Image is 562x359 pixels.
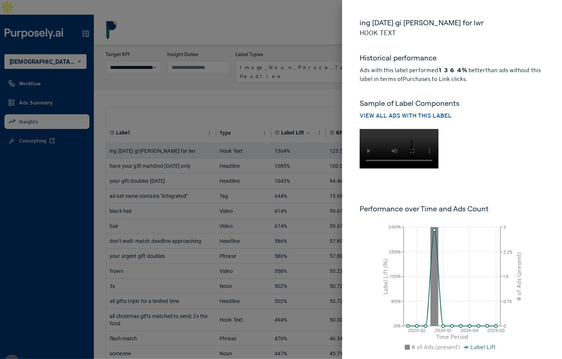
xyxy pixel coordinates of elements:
tspan: 85% [391,299,401,304]
tspan: 1.5 [503,274,508,279]
tspan: 2024-Q4 [461,328,479,333]
tspan: 0% [394,323,401,329]
tspan: 0.75 [503,299,512,304]
tspan: 170% [390,274,401,279]
tspan: 2023-Q2 [408,328,426,333]
h5: Sample of Label Components [360,98,544,108]
tspan: 340% [388,225,401,230]
h5: ing [DATE] gi [PERSON_NAME] for lwr [360,18,544,28]
tspan: 3 [503,225,506,230]
tspan: 2025-Q3 [487,328,505,333]
tspan: 2024-Q1 [435,328,452,333]
p: Hook Text [360,28,544,38]
p: Ads with this label performed better than ads without this label in terms of Purchases to Link cl... [360,66,544,84]
h5: Historical performance [360,53,544,66]
span: # of Ads (present) [411,344,460,351]
tspan: 255% [389,249,401,254]
tspan: # of Ads (present) [515,252,522,301]
span: Label Lift [470,344,496,351]
tspan: Label Lift (%) [382,258,389,295]
strong: 1364% [438,67,467,74]
tspan: Time Period [436,333,468,340]
tspan: 0 [503,323,506,329]
tspan: 2.25 [503,249,512,254]
button: View all ads with this label [360,111,452,120]
h6: Performance over Time and Ads Count [360,204,544,214]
